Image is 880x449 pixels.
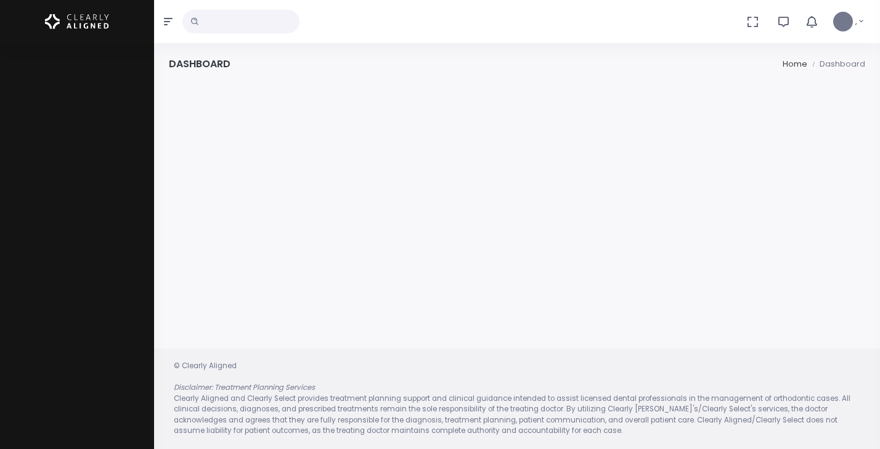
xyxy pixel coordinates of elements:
[161,361,873,437] div: © Clearly Aligned Clearly Aligned and Clearly Select provides treatment planning support and clin...
[174,382,315,392] em: Disclaimer: Treatment Planning Services
[807,58,865,70] li: Dashboard
[783,58,807,70] li: Home
[855,15,857,28] span: ,
[45,9,109,35] img: Logo Horizontal
[169,58,230,70] h4: Dashboard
